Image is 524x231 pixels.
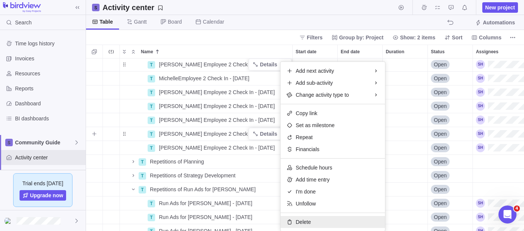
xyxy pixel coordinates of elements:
span: Unfollow [296,200,316,207]
div: grid [86,58,524,231]
span: Add next activity [296,67,334,75]
span: Delete [296,218,311,226]
span: 4 [514,205,520,211]
iframe: Intercom live chat [498,205,516,223]
span: Set as milestone [296,121,335,129]
span: Copy link [296,109,317,117]
span: Add time entry [296,176,329,183]
span: Financials [296,145,319,153]
span: Change activity type to [296,91,349,99]
span: Add sub-activity [296,79,333,87]
span: I'm done [296,188,316,195]
span: Repeat [296,133,313,141]
span: Schedule hours [296,164,332,171]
